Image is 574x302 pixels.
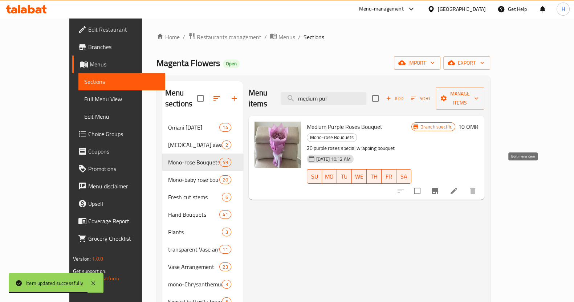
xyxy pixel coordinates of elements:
[168,123,219,132] div: Omani Women's Day
[88,199,159,208] span: Upsell
[304,33,324,41] span: Sections
[72,212,165,230] a: Coverage Report
[223,61,240,67] span: Open
[168,140,222,149] div: Breast cancer awareness
[72,160,165,177] a: Promotions
[384,171,394,182] span: FR
[222,281,231,288] span: 3
[220,159,231,166] span: 49
[222,140,231,149] div: items
[72,56,165,73] a: Menus
[73,266,106,276] span: Get support on:
[449,58,484,68] span: export
[443,56,490,70] button: export
[225,90,243,107] button: Add section
[168,175,219,184] div: Mono-baby rose bouquets
[165,87,197,109] h2: Menu sections
[409,93,433,104] button: Sort
[26,279,83,287] div: Item updated successfully
[72,230,165,247] a: Grocery Checklist
[352,169,367,184] button: WE
[162,188,243,206] div: Fresh cut stems6
[84,112,159,121] span: Edit Menu
[220,211,231,218] span: 41
[220,264,231,270] span: 23
[464,182,481,200] button: delete
[383,93,406,104] button: Add
[438,5,486,13] div: [GEOGRAPHIC_DATA]
[183,33,185,41] li: /
[396,169,411,184] button: SA
[222,229,231,236] span: 3
[220,176,231,183] span: 20
[281,92,366,105] input: search
[394,56,440,70] button: import
[359,5,404,13] div: Menu-management
[197,33,261,41] span: Restaurants management
[219,245,231,254] div: items
[162,119,243,136] div: Omani [DATE]14
[168,245,219,254] span: transparent Vase arrangements
[307,121,382,132] span: Medium Purple Roses Bouquet
[162,136,243,154] div: [MEDICAL_DATA] awareness2
[313,156,354,163] span: [DATE] 10:12 AM
[219,262,231,271] div: items
[222,194,231,201] span: 6
[219,175,231,184] div: items
[322,169,337,184] button: MO
[355,171,364,182] span: WE
[88,234,159,243] span: Grocery Checklist
[168,228,222,236] div: Plants
[441,89,479,107] span: Manage items
[156,32,490,42] nav: breadcrumb
[383,93,406,104] span: Add item
[84,77,159,86] span: Sections
[162,223,243,241] div: Plants3
[168,158,219,167] span: Mono-rose Bouquets
[92,254,103,264] span: 1.0.0
[88,164,159,173] span: Promotions
[561,5,565,13] span: H
[78,73,165,90] a: Sections
[298,33,301,41] li: /
[90,60,159,69] span: Menus
[72,125,165,143] a: Choice Groups
[307,169,322,184] button: SU
[84,95,159,103] span: Full Menu View
[168,140,222,149] span: [MEDICAL_DATA] awareness
[162,154,243,171] div: Mono-rose Bouquets49
[168,193,222,201] span: Fresh cut stems
[168,262,219,271] div: Vase Arrangement
[340,171,349,182] span: TU
[410,183,425,199] span: Select to update
[370,171,379,182] span: TH
[219,158,231,167] div: items
[399,171,408,182] span: SA
[88,130,159,138] span: Choice Groups
[337,169,352,184] button: TU
[168,280,222,289] span: mono-Chrysanthemum bouquets
[264,33,267,41] li: /
[193,91,208,106] span: Select all sections
[72,38,165,56] a: Branches
[78,90,165,108] a: Full Menu View
[400,58,435,68] span: import
[307,133,357,142] div: Mono-rose Bouquets
[78,108,165,125] a: Edit Menu
[72,143,165,160] a: Coupons
[162,241,243,258] div: transparent Vase arrangements11
[367,169,382,184] button: TH
[162,258,243,276] div: Vase Arrangement23
[406,93,436,104] span: Sort items
[72,177,165,195] a: Menu disclaimer
[220,124,231,131] span: 14
[222,228,231,236] div: items
[278,33,295,41] span: Menus
[222,142,231,148] span: 2
[270,32,295,42] a: Menus
[219,123,231,132] div: items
